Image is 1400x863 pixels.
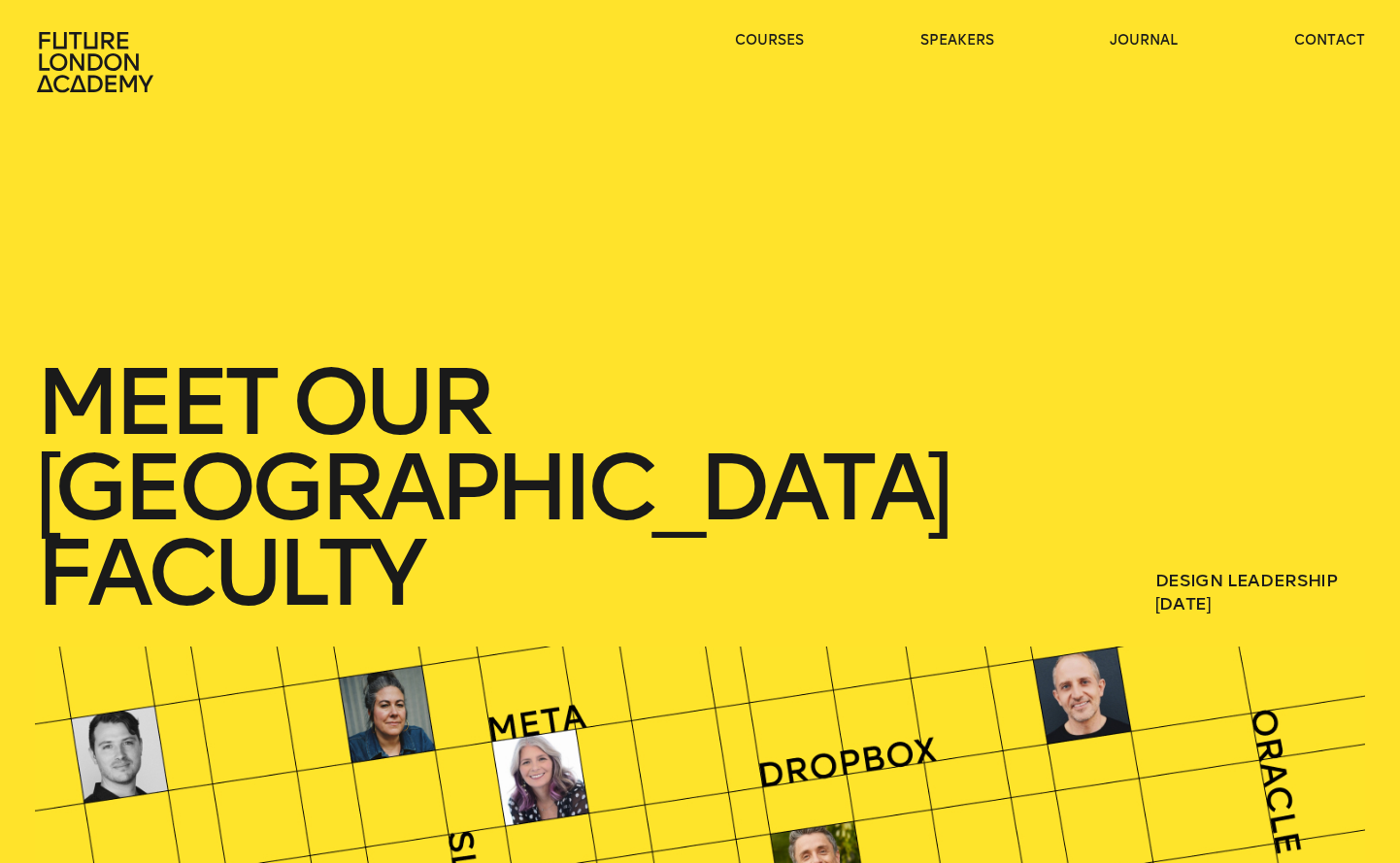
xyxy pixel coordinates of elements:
[1110,31,1178,50] a: journal
[1155,592,1365,615] span: [DATE]
[735,31,804,50] a: courses
[35,359,1015,615] h1: Meet our [GEOGRAPHIC_DATA] Faculty
[1155,570,1338,591] a: Design Leadership
[1294,31,1365,50] a: contact
[920,31,994,50] a: speakers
